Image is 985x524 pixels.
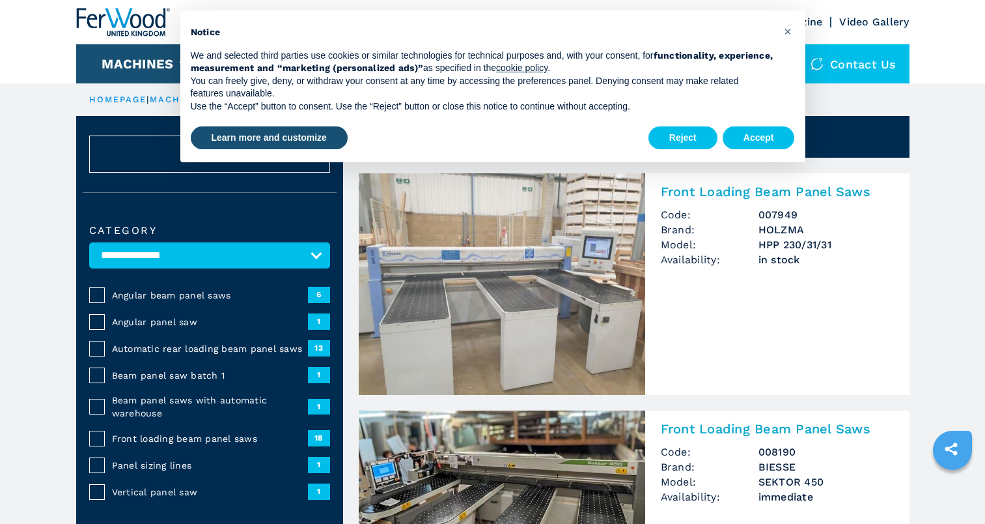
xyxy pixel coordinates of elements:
[308,367,330,383] span: 1
[112,342,308,355] span: Automatic rear loading beam panel saws
[758,207,894,222] h3: 007949
[758,237,894,252] h3: HPP 230/31/31
[112,432,308,445] span: Front loading beam panel saws
[150,95,206,104] a: machines
[811,57,824,70] img: Contact us
[102,56,173,72] button: Machines
[112,459,308,472] span: Panel sizing lines
[359,173,909,395] a: Front Loading Beam Panel Saws HOLZMA HPP 230/31/31Front Loading Beam Panel SawsCode:007949Brand:H...
[661,474,758,489] span: Model:
[89,226,330,236] label: Category
[191,26,774,39] h2: Notice
[89,95,147,104] a: HOMEPAGE
[112,369,308,382] span: Beam panel saw batch 1
[191,75,774,100] p: You can freely give, deny, or withdraw your consent at any time by accessing the preferences pane...
[723,126,795,150] button: Accept
[648,126,717,150] button: Reject
[112,486,308,499] span: Vertical panel saw
[146,95,149,104] span: |
[758,459,894,474] h3: BIESSE
[798,44,909,83] div: Contact us
[191,100,774,113] p: Use the “Accept” button to consent. Use the “Reject” button or close this notice to continue with...
[661,421,894,437] h2: Front Loading Beam Panel Saws
[661,237,758,252] span: Model:
[661,184,894,199] h2: Front Loading Beam Panel Saws
[784,23,792,39] span: ×
[661,222,758,237] span: Brand:
[758,252,894,267] span: in stock
[359,173,645,395] img: Front Loading Beam Panel Saws HOLZMA HPP 230/31/31
[308,484,330,499] span: 1
[778,21,799,42] button: Close this notice
[930,465,975,514] iframe: Chat
[496,63,548,73] a: cookie policy
[308,399,330,415] span: 1
[308,430,330,446] span: 18
[758,222,894,237] h3: HOLZMA
[191,126,348,150] button: Learn more and customize
[661,444,758,459] span: Code:
[661,207,758,222] span: Code:
[112,315,308,328] span: Angular panel saw
[758,444,894,459] h3: 008190
[112,394,308,420] span: Beam panel saws with automatic warehouse
[191,50,773,74] strong: functionality, experience, measurement and “marketing (personalized ads)”
[112,289,308,302] span: Angular beam panel saws
[661,489,758,504] span: Availability:
[839,16,909,28] a: Video Gallery
[308,340,330,356] span: 13
[661,459,758,474] span: Brand:
[758,489,894,504] span: immediate
[308,457,330,473] span: 1
[661,252,758,267] span: Availability:
[76,8,170,36] img: Ferwood
[191,50,774,75] p: We and selected third parties use cookies or similar technologies for technical purposes and, wit...
[308,287,330,302] span: 6
[89,136,330,173] button: ResetCancel
[935,433,967,465] a: sharethis
[308,313,330,329] span: 1
[758,474,894,489] h3: SEKTOR 450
